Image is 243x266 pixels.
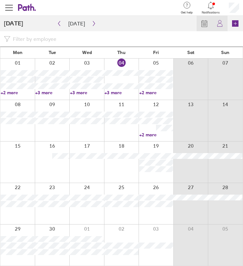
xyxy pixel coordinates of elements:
a: +3 more [70,90,104,96]
a: Notifications [202,1,220,14]
a: +2 more [1,90,34,96]
span: Fri [153,50,159,55]
a: +3 more [35,90,69,96]
span: Thu [117,50,125,55]
span: Sun [221,50,229,55]
span: Wed [82,50,92,55]
a: +2 more [139,90,173,96]
span: Get help [181,11,193,14]
span: Sat [187,50,194,55]
span: Tue [49,50,56,55]
a: +3 more [104,90,138,96]
span: Mon [13,50,23,55]
input: Filter by employee [10,33,239,45]
button: [DATE] [63,18,90,29]
a: +2 more [139,132,173,138]
span: Notifications [202,11,220,14]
